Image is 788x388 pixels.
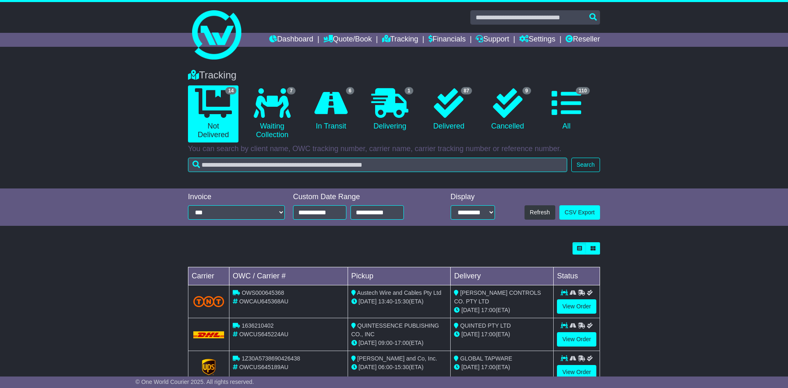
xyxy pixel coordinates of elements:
span: OWCUS645224AU [239,331,289,337]
span: [DATE] [359,340,377,346]
span: 17:00 [481,307,495,313]
a: Settings [519,33,555,47]
span: OWCUS645189AU [239,364,289,370]
td: Carrier [188,267,229,285]
a: 110 All [541,85,592,134]
span: [DATE] [461,331,479,337]
img: TNT_Domestic.png [193,296,224,307]
button: Refresh [525,205,555,220]
span: OWS000645368 [242,289,284,296]
span: 9 [522,87,531,94]
button: Search [571,158,600,172]
a: View Order [557,299,596,314]
a: Reseller [566,33,600,47]
span: [DATE] [359,298,377,305]
div: Custom Date Range [293,193,425,202]
div: - (ETA) [351,363,447,372]
span: QUINTESSENCE PUBLISHING CO., INC [351,322,439,337]
span: 15:30 [394,298,409,305]
span: 1 [405,87,413,94]
div: (ETA) [454,306,550,315]
span: OWCAU645368AU [239,298,289,305]
span: Austech Wire and Cables Pty Ltd [357,289,441,296]
td: OWC / Carrier # [229,267,348,285]
div: - (ETA) [351,297,447,306]
a: View Order [557,332,596,347]
div: Invoice [188,193,285,202]
span: 13:40 [378,298,393,305]
a: 87 Delivered [424,85,474,134]
a: 9 Cancelled [482,85,533,134]
a: 1 Delivering [364,85,415,134]
span: 06:00 [378,364,393,370]
div: - (ETA) [351,339,447,347]
a: 7 Waiting Collection [247,85,297,142]
span: © One World Courier 2025. All rights reserved. [135,379,254,385]
span: 7 [287,87,295,94]
a: Support [476,33,509,47]
a: Tracking [382,33,418,47]
span: [PERSON_NAME] and Co, Inc. [357,355,438,362]
div: Display [451,193,495,202]
span: 1Z30A5738690426438 [242,355,300,362]
span: [DATE] [461,364,479,370]
td: Delivery [451,267,554,285]
img: DHL.png [193,331,224,338]
div: Tracking [184,69,604,81]
span: 6 [346,87,355,94]
a: Quote/Book [323,33,372,47]
span: 17:00 [481,364,495,370]
span: GLOBAL TAPWARE [460,355,512,362]
td: Pickup [348,267,451,285]
p: You can search by client name, OWC tracking number, carrier name, carrier tracking number or refe... [188,145,600,154]
div: (ETA) [454,330,550,339]
span: 17:00 [481,331,495,337]
span: [DATE] [359,364,377,370]
span: 17:00 [394,340,409,346]
span: 110 [576,87,590,94]
span: [DATE] [461,307,479,313]
a: 6 In Transit [306,85,356,134]
span: 09:00 [378,340,393,346]
td: Status [554,267,600,285]
img: GetCarrierServiceLogo [202,359,216,375]
span: [PERSON_NAME] CONTROLS CO. PTY LTD [454,289,541,305]
span: QUINTED PTY LTD [460,322,511,329]
span: 87 [461,87,472,94]
span: 15:30 [394,364,409,370]
a: 14 Not Delivered [188,85,238,142]
a: Dashboard [269,33,313,47]
span: 14 [225,87,236,94]
a: Financials [428,33,466,47]
span: 1636210402 [242,322,274,329]
div: (ETA) [454,363,550,372]
a: View Order [557,365,596,379]
a: CSV Export [559,205,600,220]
